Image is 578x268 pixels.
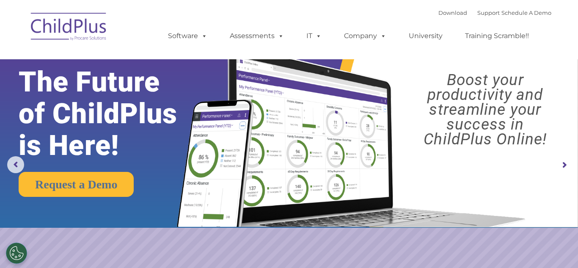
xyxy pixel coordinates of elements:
[160,28,216,44] a: Software
[118,91,154,97] span: Phone number
[221,28,292,44] a: Assessments
[438,9,467,16] a: Download
[19,172,134,197] a: Request a Demo
[118,56,143,62] span: Last name
[438,9,551,16] font: |
[477,9,500,16] a: Support
[399,72,571,146] rs-layer: Boost your productivity and streamline your success in ChildPlus Online!
[298,28,330,44] a: IT
[501,9,551,16] a: Schedule A Demo
[439,177,578,268] iframe: Chat Widget
[336,28,395,44] a: Company
[19,66,203,161] rs-layer: The Future of ChildPlus is Here!
[27,7,111,49] img: ChildPlus by Procare Solutions
[457,28,537,44] a: Training Scramble!!
[400,28,451,44] a: University
[6,243,27,264] button: Cookies Settings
